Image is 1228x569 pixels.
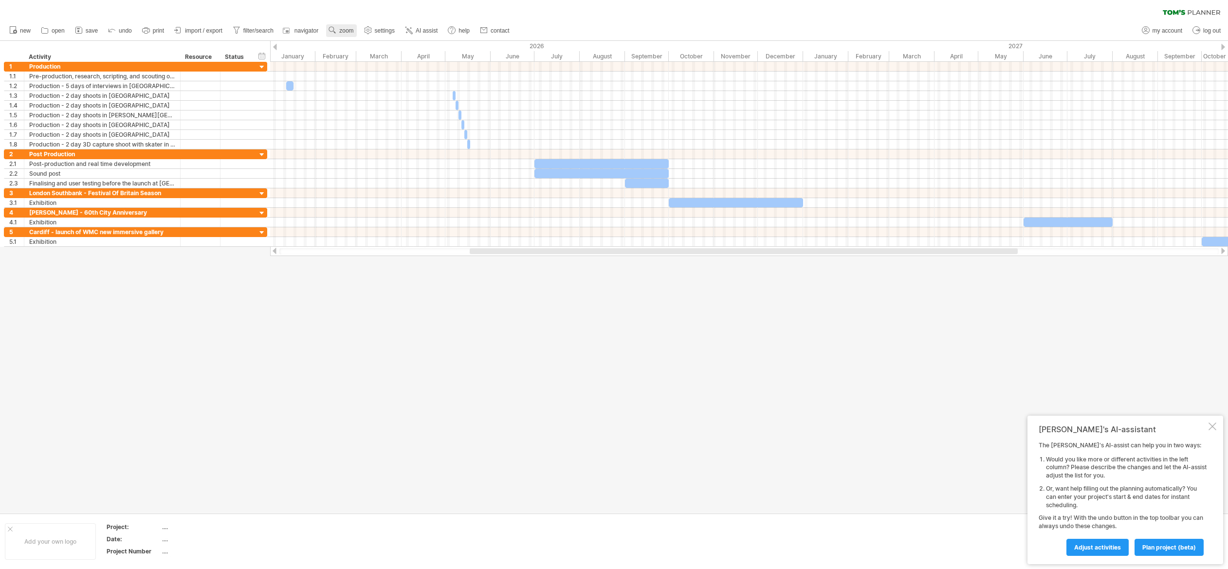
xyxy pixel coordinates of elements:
[935,51,978,61] div: April 2027
[107,535,160,543] div: Date:
[243,27,274,34] span: filter/search
[1074,544,1121,551] span: Adjust activities
[29,62,175,71] div: Production
[29,120,175,129] div: Production - 2 day shoots in [GEOGRAPHIC_DATA]
[1113,51,1158,61] div: August 2027
[9,130,24,139] div: 1.7
[9,227,24,237] div: 5
[185,27,222,34] span: import / export
[38,24,68,37] a: open
[86,27,98,34] span: save
[458,27,470,34] span: help
[1066,539,1129,556] a: Adjust activities
[153,27,164,34] span: print
[9,149,24,159] div: 2
[1190,24,1224,37] a: log out
[1135,539,1204,556] a: plan project (beta)
[9,62,24,71] div: 1
[7,24,34,37] a: new
[29,179,175,188] div: Finalising and user testing before the launch at [GEOGRAPHIC_DATA]
[1046,485,1207,509] li: Or, want help filling out the planning automatically? You can enter your project's start & end da...
[9,91,24,100] div: 1.3
[1142,544,1196,551] span: plan project (beta)
[1067,51,1113,61] div: July 2027
[294,27,318,34] span: navigator
[29,140,175,149] div: Production - 2 day 3D capture shoot with skater in studio in [GEOGRAPHIC_DATA]
[9,237,24,246] div: 5.1
[315,51,356,61] div: February 2026
[29,149,175,159] div: Post Production
[162,547,244,555] div: ....
[1039,441,1207,555] div: The [PERSON_NAME]'s AI-assist can help you in two ways: Give it a try! With the undo button in th...
[52,27,65,34] span: open
[1139,24,1185,37] a: my account
[29,237,175,246] div: Exhibition
[1203,27,1221,34] span: log out
[9,140,24,149] div: 1.8
[162,523,244,531] div: ....
[106,24,135,37] a: undo
[326,24,356,37] a: zoom
[29,101,175,110] div: Production - 2 day shoots in [GEOGRAPHIC_DATA]
[172,24,225,37] a: import / export
[889,51,935,61] div: March 2027
[625,51,669,61] div: September 2026
[162,535,244,543] div: ....
[29,188,175,198] div: London Southbank - Festival Of Britain Season
[29,208,175,217] div: [PERSON_NAME] - 60th City Anniversary
[9,72,24,81] div: 1.1
[362,24,398,37] a: settings
[1046,456,1207,480] li: Would you like more or different activities in the left column? Please describe the changes and l...
[9,110,24,120] div: 1.5
[185,52,215,62] div: Resource
[9,188,24,198] div: 3
[29,91,175,100] div: Production - 2 day shoots in [GEOGRAPHIC_DATA]
[978,51,1024,61] div: May 2027
[445,51,491,61] div: May 2026
[29,81,175,91] div: Production - 5 days of interviews in [GEOGRAPHIC_DATA]
[9,179,24,188] div: 2.3
[375,27,395,34] span: settings
[445,24,473,37] a: help
[107,523,160,531] div: Project:
[230,24,276,37] a: filter/search
[356,51,402,61] div: March 2026
[416,27,438,34] span: AI assist
[9,101,24,110] div: 1.4
[477,24,513,37] a: contact
[29,198,175,207] div: Exhibition
[29,227,175,237] div: Cardiff - launch of WMC new immersive gallery
[848,51,889,61] div: February 2027
[107,547,160,555] div: Project Number
[1039,424,1207,434] div: [PERSON_NAME]'s AI-assistant
[803,51,848,61] div: January 2027
[29,218,175,227] div: Exhibition
[714,51,758,61] div: November 2026
[9,81,24,91] div: 1.2
[9,218,24,227] div: 4.1
[403,24,440,37] a: AI assist
[119,27,132,34] span: undo
[580,51,625,61] div: August 2026
[491,51,534,61] div: June 2026
[534,51,580,61] div: July 2026
[281,24,321,37] a: navigator
[9,208,24,217] div: 4
[20,27,31,34] span: new
[491,27,510,34] span: contact
[29,159,175,168] div: Post-production and real time development
[29,52,175,62] div: Activity
[9,159,24,168] div: 2.1
[73,24,101,37] a: save
[270,41,803,51] div: 2026
[758,51,803,61] div: December 2026
[669,51,714,61] div: October 2026
[1153,27,1182,34] span: my account
[1158,51,1202,61] div: September 2027
[225,52,246,62] div: Status
[1024,51,1067,61] div: June 2027
[5,523,96,560] div: Add your own logo
[29,169,175,178] div: Sound post
[339,27,353,34] span: zoom
[9,198,24,207] div: 3.1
